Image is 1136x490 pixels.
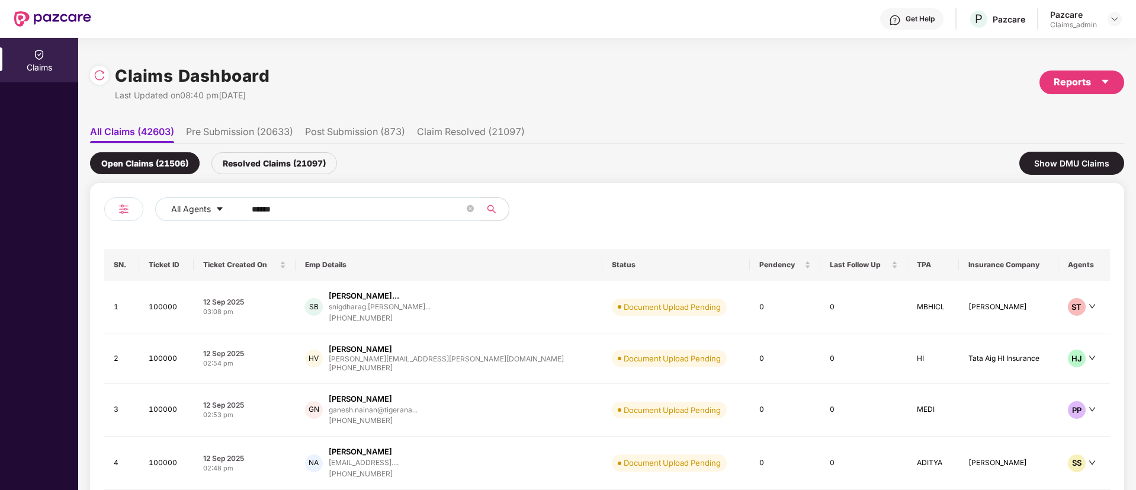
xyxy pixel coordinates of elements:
div: SS [1068,454,1086,472]
div: [PERSON_NAME] [329,446,392,457]
li: All Claims (42603) [90,126,174,143]
td: 100000 [139,384,194,437]
th: Insurance Company [959,249,1058,281]
div: 12 Sep 2025 [203,400,285,410]
span: Pendency [759,260,801,270]
div: 02:54 pm [203,358,285,369]
td: 0 [750,334,820,384]
td: 1 [104,281,139,334]
td: 0 [750,384,820,437]
li: Claim Resolved (21097) [417,126,525,143]
img: svg+xml;base64,PHN2ZyBpZD0iRHJvcGRvd24tMzJ4MzIiIHhtbG5zPSJodHRwOi8vd3d3LnczLm9yZy8yMDAwL3N2ZyIgd2... [1110,14,1119,24]
td: 0 [820,334,907,384]
div: HJ [1068,350,1086,367]
div: 12 Sep 2025 [203,297,285,307]
div: 02:53 pm [203,410,285,420]
span: down [1089,459,1096,466]
td: 0 [820,384,907,437]
div: GN [305,401,323,419]
span: caret-down [1100,77,1110,87]
th: SN. [104,249,139,281]
span: search [480,204,503,214]
th: TPA [907,249,959,281]
th: Ticket Created On [194,249,295,281]
span: Ticket Created On [203,260,277,270]
td: [PERSON_NAME] [959,437,1058,490]
div: [PHONE_NUMBER] [329,415,418,427]
div: [EMAIL_ADDRESS].... [329,459,399,466]
div: 02:48 pm [203,463,285,473]
div: [PHONE_NUMBER] [329,469,399,480]
div: Resolved Claims (21097) [211,152,337,174]
span: caret-down [216,205,224,214]
span: down [1089,406,1096,413]
div: Open Claims (21506) [90,152,200,174]
img: svg+xml;base64,PHN2ZyBpZD0iSGVscC0zMngzMiIgeG1sbnM9Imh0dHA6Ly93d3cudzMub3JnLzIwMDAvc3ZnIiB3aWR0aD... [889,14,901,26]
h1: Claims Dashboard [115,63,269,89]
span: All Agents [171,203,211,216]
td: 0 [750,281,820,334]
div: PP [1068,401,1086,419]
div: Get Help [906,14,935,24]
span: P [975,12,983,26]
td: [PERSON_NAME] [959,281,1058,334]
div: Pazcare [993,14,1025,25]
th: Agents [1058,249,1110,281]
li: Post Submission (873) [305,126,405,143]
div: Claims_admin [1050,20,1097,30]
div: [PERSON_NAME] [329,393,392,405]
td: 0 [820,281,907,334]
div: Document Upload Pending [624,404,721,416]
td: Tata Aig HI Insurance [959,334,1058,384]
span: Last Follow Up [830,260,889,270]
td: 0 [820,437,907,490]
td: HI [907,334,959,384]
div: 12 Sep 2025 [203,453,285,463]
button: search [480,197,509,221]
td: MEDI [907,384,959,437]
div: HV [305,350,323,367]
span: down [1089,303,1096,310]
img: svg+xml;base64,PHN2ZyB4bWxucz0iaHR0cDovL3d3dy53My5vcmcvMjAwMC9zdmciIHdpZHRoPSIyNCIgaGVpZ2h0PSIyNC... [117,202,131,216]
td: 0 [750,437,820,490]
div: 03:08 pm [203,307,285,317]
span: close-circle [467,205,474,212]
div: [PERSON_NAME] [329,344,392,355]
td: 100000 [139,437,194,490]
div: Pazcare [1050,9,1097,20]
div: ST [1068,298,1086,316]
li: Pre Submission (20633) [186,126,293,143]
td: 2 [104,334,139,384]
td: 4 [104,437,139,490]
div: 12 Sep 2025 [203,348,285,358]
div: [PHONE_NUMBER] [329,313,431,324]
div: Reports [1054,75,1110,89]
td: 3 [104,384,139,437]
img: New Pazcare Logo [14,11,91,27]
th: Status [602,249,750,281]
div: [PERSON_NAME][EMAIL_ADDRESS][PERSON_NAME][DOMAIN_NAME] [329,355,564,363]
th: Ticket ID [139,249,194,281]
div: Document Upload Pending [624,301,721,313]
th: Last Follow Up [820,249,907,281]
td: ADITYA [907,437,959,490]
div: Last Updated on 08:40 pm[DATE] [115,89,269,102]
div: NA [305,454,323,472]
img: svg+xml;base64,PHN2ZyBpZD0iUmVsb2FkLTMyeDMyIiB4bWxucz0iaHR0cDovL3d3dy53My5vcmcvMjAwMC9zdmciIHdpZH... [94,69,105,81]
div: Document Upload Pending [624,353,721,364]
div: SB [305,298,323,316]
th: Emp Details [296,249,602,281]
div: Show DMU Claims [1019,152,1124,175]
button: All Agentscaret-down [155,197,249,221]
div: [PERSON_NAME]... [329,290,399,302]
div: Document Upload Pending [624,457,721,469]
div: ganesh.nainan@tigerana... [329,406,418,414]
span: down [1089,354,1096,361]
div: snigdharag.[PERSON_NAME]... [329,303,431,310]
td: 100000 [139,334,194,384]
span: close-circle [467,204,474,215]
td: MBHICL [907,281,959,334]
div: [PHONE_NUMBER] [329,363,564,374]
img: svg+xml;base64,PHN2ZyBpZD0iQ2xhaW0iIHhtbG5zPSJodHRwOi8vd3d3LnczLm9yZy8yMDAwL3N2ZyIgd2lkdGg9IjIwIi... [33,49,45,60]
th: Pendency [750,249,820,281]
